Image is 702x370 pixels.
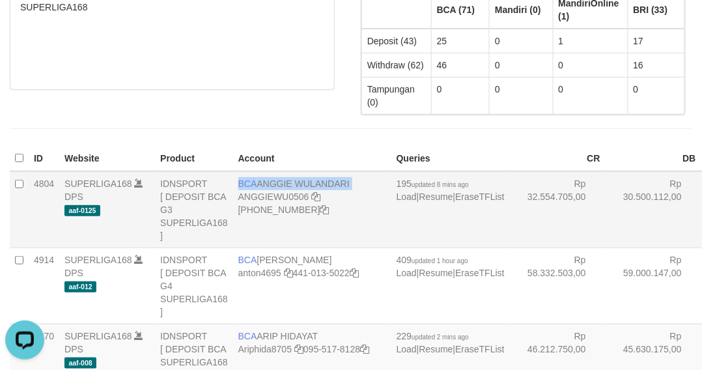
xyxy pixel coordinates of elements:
[20,1,324,14] p: SUPERLIGA168
[397,331,505,354] span: | |
[510,146,606,171] th: CR
[431,77,489,114] td: 0
[64,178,132,189] a: SUPERLIGA168
[397,331,469,341] span: 229
[412,181,469,188] span: updated 8 mins ago
[431,29,489,53] td: 25
[29,248,59,324] td: 4914
[455,268,504,278] a: EraseTFList
[419,344,453,354] a: Resume
[64,331,132,341] a: SUPERLIGA168
[490,29,553,53] td: 0
[362,29,432,53] td: Deposit (43)
[155,171,233,248] td: IDNSPORT [ DEPOSIT BCA G3 SUPERLIGA168 ]
[510,171,606,248] td: Rp 32.554.705,00
[412,257,468,264] span: updated 1 hour ago
[238,192,309,202] a: ANGGIEWU0506
[312,192,321,202] a: Copy ANGGIEWU0506 to clipboard
[412,334,469,341] span: updated 2 mins ago
[455,192,504,202] a: EraseTFList
[431,53,489,77] td: 46
[59,171,155,248] td: DPS
[490,77,553,114] td: 0
[238,344,292,354] a: Ariphida8705
[64,358,96,369] span: aaf-008
[391,146,510,171] th: Queries
[628,53,684,77] td: 16
[238,268,281,278] a: anton4695
[155,248,233,324] td: IDNSPORT [ DEPOSIT BCA G4 SUPERLIGA168 ]
[155,146,233,171] th: Product
[238,178,257,189] span: BCA
[606,146,701,171] th: DB
[510,248,606,324] td: Rp 58.332.503,00
[553,77,628,114] td: 0
[233,146,391,171] th: Account
[360,344,369,354] a: Copy 0955178128 to clipboard
[397,344,417,354] a: Load
[553,53,628,77] td: 0
[490,53,553,77] td: 0
[606,248,701,324] td: Rp 59.000.147,00
[606,171,701,248] td: Rp 30.500.112,00
[29,146,59,171] th: ID
[29,171,59,248] td: 4804
[284,268,293,278] a: Copy anton4695 to clipboard
[233,171,391,248] td: ANGGIE WULANDARI [PHONE_NUMBER]
[419,268,453,278] a: Resume
[320,205,330,215] a: Copy 4062213373 to clipboard
[628,29,684,53] td: 17
[397,268,417,278] a: Load
[233,248,391,324] td: [PERSON_NAME] 441-013-5022
[64,205,100,216] span: aaf-0125
[455,344,504,354] a: EraseTFList
[397,255,468,265] span: 409
[5,5,44,44] button: Open LiveChat chat widget
[362,53,432,77] td: Withdraw (62)
[397,192,417,202] a: Load
[397,178,469,189] span: 195
[419,192,453,202] a: Resume
[350,268,359,278] a: Copy 4410135022 to clipboard
[64,255,132,265] a: SUPERLIGA168
[362,77,432,114] td: Tampungan (0)
[59,248,155,324] td: DPS
[64,281,96,292] span: aaf-012
[553,29,628,53] td: 1
[628,77,684,114] td: 0
[397,255,505,278] span: | |
[238,255,257,265] span: BCA
[294,344,303,354] a: Copy Ariphida8705 to clipboard
[59,146,155,171] th: Website
[397,178,505,202] span: | |
[238,331,257,341] span: BCA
